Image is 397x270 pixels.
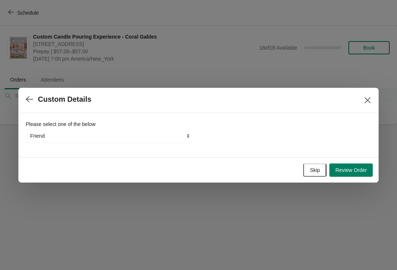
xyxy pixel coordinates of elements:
[303,163,326,177] button: Skip
[361,94,374,107] button: Close
[26,120,96,128] label: Please select one of the below
[329,163,373,177] button: Review Order
[38,95,92,104] h2: Custom Details
[310,167,320,173] span: Skip
[335,167,367,173] span: Review Order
